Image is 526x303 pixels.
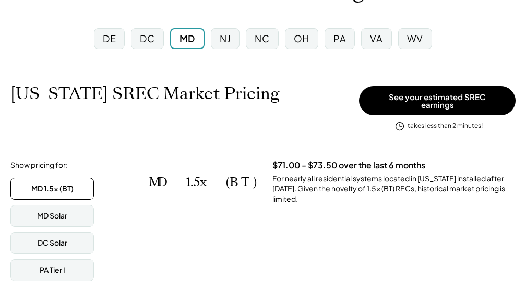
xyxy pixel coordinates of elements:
div: MD Solar [37,211,67,221]
button: See your estimated SREC earnings [359,86,516,115]
div: PA Tier I [40,265,65,275]
div: Show pricing for: [10,160,68,171]
h3: $71.00 - $73.50 over the last 6 months [272,160,425,171]
div: PA [333,32,346,45]
div: DE [103,32,116,45]
div: DC [140,32,154,45]
div: WV [407,32,423,45]
div: OH [294,32,309,45]
div: NC [255,32,269,45]
h2: MD 1.5x (BT) [149,175,257,190]
div: MD [180,32,195,45]
div: MD 1.5x (BT) [31,184,74,194]
div: VA [370,32,382,45]
div: DC Solar [38,238,67,248]
h1: [US_STATE] SREC Market Pricing [10,83,280,104]
div: NJ [220,32,231,45]
div: takes less than 2 minutes! [408,122,483,130]
div: For nearly all residential systems located in [US_STATE] installed after [DATE]. Given the novelt... [272,174,516,204]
